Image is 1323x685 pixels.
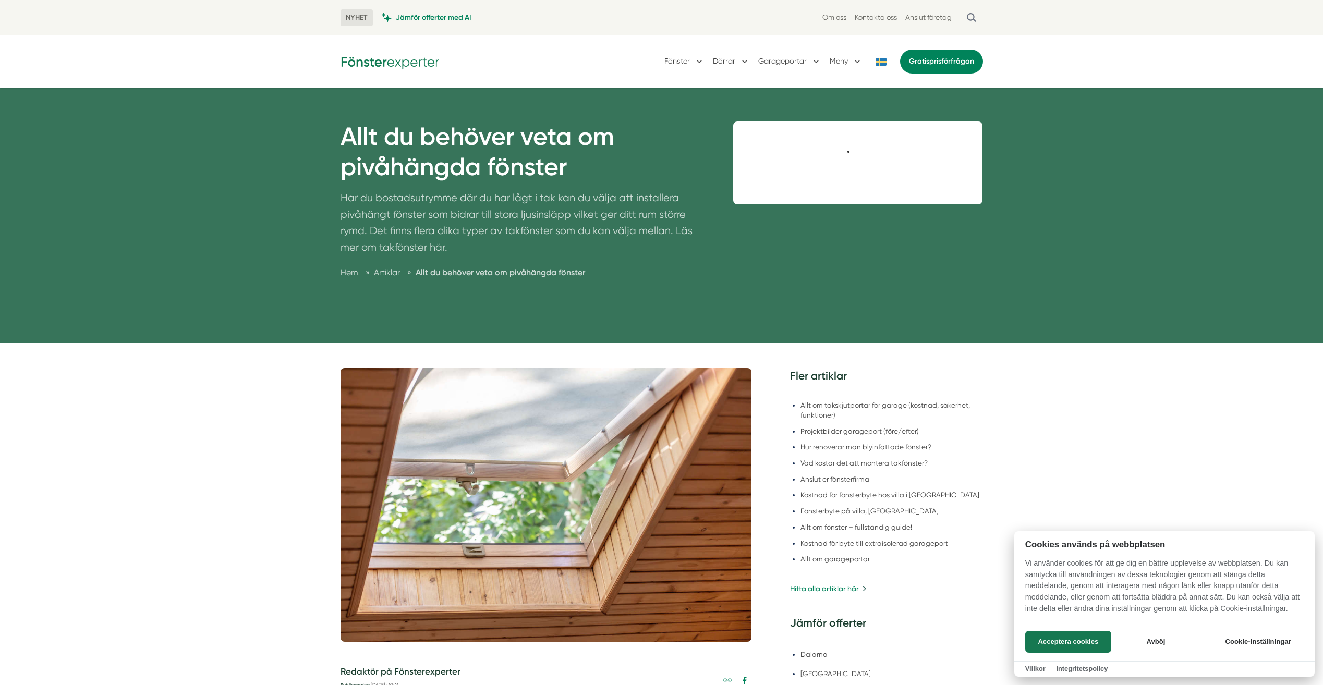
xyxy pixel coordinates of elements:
[1114,631,1197,653] button: Avböj
[1014,558,1315,621] p: Vi använder cookies för att ge dig en bättre upplevelse av webbplatsen. Du kan samtycka till anvä...
[1014,540,1315,549] h2: Cookies används på webbplatsen
[1025,631,1111,653] button: Acceptera cookies
[1212,631,1304,653] button: Cookie-inställningar
[1056,665,1108,672] a: Integritetspolicy
[1025,665,1046,672] a: Villkor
